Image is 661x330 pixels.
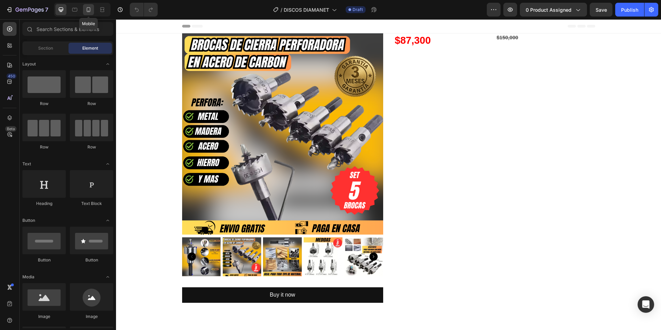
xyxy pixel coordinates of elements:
[116,19,661,330] iframe: Design area
[102,271,113,282] span: Toggle open
[102,59,113,70] span: Toggle open
[7,73,17,79] div: 450
[66,268,267,283] button: Buy it now
[3,3,51,17] button: 7
[70,257,113,263] div: Button
[526,6,571,13] span: 0 product assigned
[22,61,36,67] span: Layout
[281,6,282,13] span: /
[22,200,66,207] div: Heading
[615,3,644,17] button: Publish
[353,7,363,13] span: Draft
[22,161,31,167] span: Text
[70,313,113,320] div: Image
[22,257,66,263] div: Button
[638,296,654,313] div: Open Intercom Messenger
[621,6,638,13] div: Publish
[284,6,329,13] span: DISCOS DIAMANET
[22,144,66,150] div: Row
[253,233,262,241] button: Carousel Next Arrow
[38,45,53,51] span: Section
[22,274,34,280] span: Media
[596,7,607,13] span: Save
[380,14,479,22] div: $150,000
[70,144,113,150] div: Row
[70,200,113,207] div: Text Block
[520,3,587,17] button: 0 product assigned
[22,22,113,36] input: Search Sections & Elements
[102,215,113,226] span: Toggle open
[102,158,113,169] span: Toggle open
[5,126,17,132] div: Beta
[45,6,48,14] p: 7
[154,271,179,281] div: Buy it now
[22,313,66,320] div: Image
[130,3,158,17] div: Undo/Redo
[22,217,35,224] span: Button
[70,101,113,107] div: Row
[278,14,377,29] div: $87,300
[82,45,98,51] span: Element
[22,101,66,107] div: Row
[590,3,612,17] button: Save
